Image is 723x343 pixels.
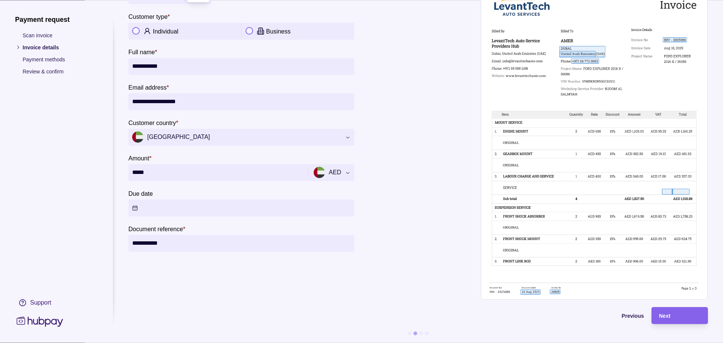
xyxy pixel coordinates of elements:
button: Next [651,307,708,324]
label: Customer country [128,118,178,127]
a: Support [15,294,98,310]
label: Document reference [128,224,185,233]
p: Document reference [128,226,183,232]
p: Scan invoice [23,31,98,39]
p: Due date [128,190,153,197]
button: Previous [128,307,644,324]
label: Customer type [128,12,170,21]
label: Due date [128,189,153,198]
input: Full name [132,58,351,75]
p: Invoice details [23,43,98,51]
input: amount [132,164,302,181]
input: Email address [132,93,351,110]
p: Email address [128,84,166,90]
span: Next [659,313,670,319]
div: Support [30,298,51,306]
p: Payment methods [23,55,98,63]
button: Due date [128,200,354,216]
label: Full name [128,47,157,56]
label: Amount [128,153,151,162]
p: Individual [153,28,178,35]
p: Customer country [128,119,176,126]
p: Customer type [128,13,168,20]
p: Review & confirm [23,67,98,75]
p: Full name [128,49,155,55]
h1: Payment request [15,15,98,23]
label: Email address [128,82,169,91]
span: Previous [622,313,644,319]
input: Document reference [132,235,351,252]
p: Business [266,28,291,35]
p: Amount [128,155,149,161]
